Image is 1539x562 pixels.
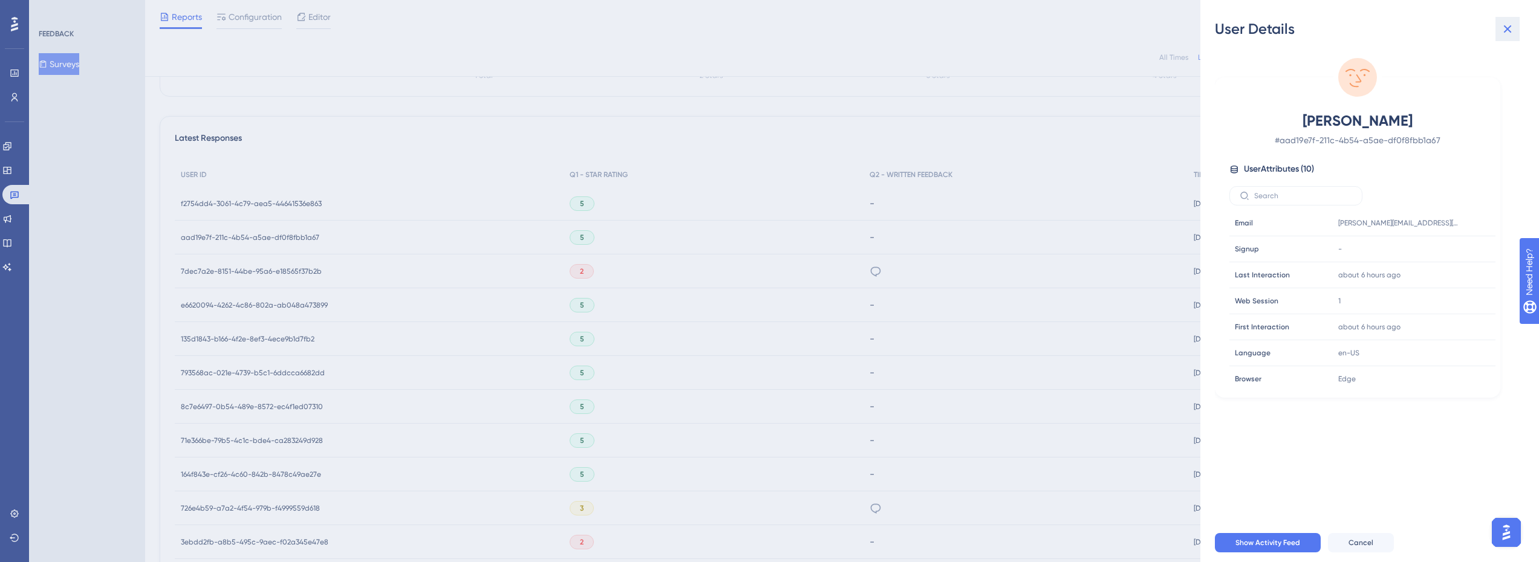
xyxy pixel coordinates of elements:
span: Need Help? [28,3,76,18]
span: - [1338,244,1342,254]
span: First Interaction [1235,322,1289,332]
span: Edge [1338,374,1356,384]
input: Search [1254,192,1352,200]
span: # aad19e7f-211c-4b54-a5ae-df0f8fbb1a67 [1251,133,1464,147]
button: Show Activity Feed [1215,533,1321,552]
span: Web Session [1235,296,1278,306]
span: User Attributes ( 10 ) [1244,162,1314,176]
button: Cancel [1328,533,1394,552]
iframe: UserGuiding AI Assistant Launcher [1488,514,1524,551]
span: Email [1235,218,1253,228]
span: en-US [1338,348,1359,358]
span: Show Activity Feed [1235,538,1300,547]
span: Cancel [1349,538,1373,547]
span: [PERSON_NAME][EMAIL_ADDRESS][PERSON_NAME][DOMAIN_NAME] [1338,218,1459,228]
span: Browser [1235,374,1261,384]
time: about 6 hours ago [1338,323,1401,331]
span: Last Interaction [1235,270,1290,280]
span: 1 [1338,296,1341,306]
span: Language [1235,348,1271,358]
div: User Details [1215,19,1524,39]
span: Signup [1235,244,1259,254]
span: [PERSON_NAME] [1251,111,1464,131]
time: about 6 hours ago [1338,271,1401,279]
